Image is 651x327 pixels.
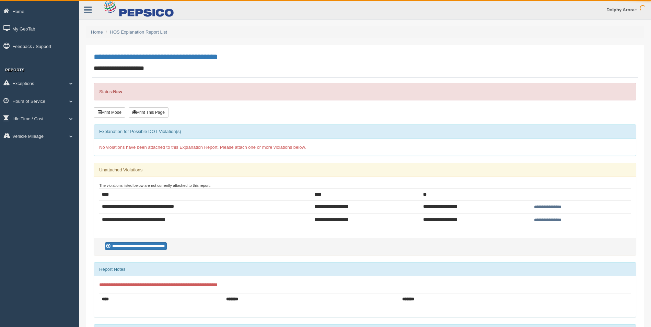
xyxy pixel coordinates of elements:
[113,89,122,94] strong: New
[94,83,636,100] div: Status:
[99,145,306,150] span: No violations have been attached to this Explanation Report. Please attach one or more violations...
[129,107,168,118] button: Print This Page
[94,263,636,276] div: Report Notes
[94,163,636,177] div: Unattached Violations
[94,125,636,138] div: Explanation for Possible DOT Violation(s)
[94,107,125,118] button: Print Mode
[110,29,167,35] a: HOS Explanation Report List
[91,29,103,35] a: Home
[99,183,211,187] small: The violations listed below are not currently attached to this report:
